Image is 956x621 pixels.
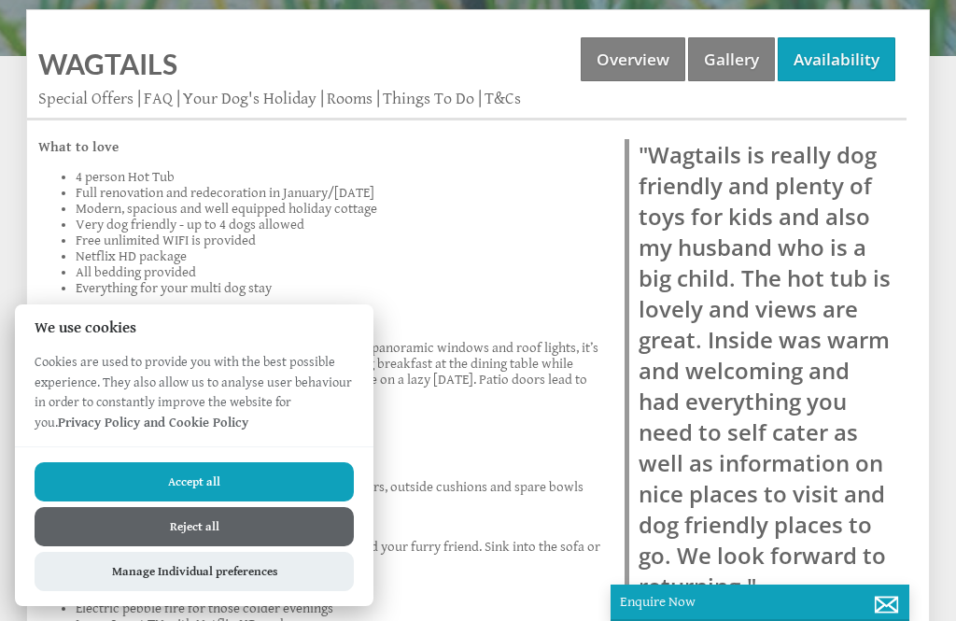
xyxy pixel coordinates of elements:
[620,594,900,610] p: Enquire Now
[581,37,685,81] a: Overview
[15,319,373,337] h2: We use cookies
[76,248,602,264] li: Netflix HD package
[76,201,602,217] li: Modern, spacious and well equipped holiday cottage
[38,139,119,155] strong: What to love
[76,217,602,233] li: Very dog friendly - up to 4 dogs allowed
[35,462,354,501] button: Accept all
[485,89,521,108] a: T&Cs
[76,280,602,296] li: Everything for your multi dog stay
[778,37,895,81] a: Availability
[183,89,316,108] a: Your Dog's Holiday
[38,47,177,80] a: Wagtails
[35,507,354,546] button: Reject all
[144,89,173,108] a: FAQ
[15,352,373,446] p: Cookies are used to provide you with the best possible experience. They also allow us to analyse ...
[383,89,474,108] a: Things To Do
[76,264,602,280] li: All bedding provided
[58,415,248,430] a: Privacy Policy and Cookie Policy
[76,600,602,616] li: Electric pebble fire for those colder evenings
[76,233,602,248] li: Free unlimited WIFI is provided
[327,89,373,108] a: Rooms
[76,169,602,185] li: 4 person Hot Tub
[625,139,895,601] blockquote: "Wagtails is really dog friendly and plenty of toys for kids and also my husband who is a big chi...
[35,552,354,591] button: Manage Individual preferences
[688,37,775,81] a: Gallery
[76,185,602,201] li: Full renovation and redecoration in January/[DATE]
[38,89,134,108] a: Special Offers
